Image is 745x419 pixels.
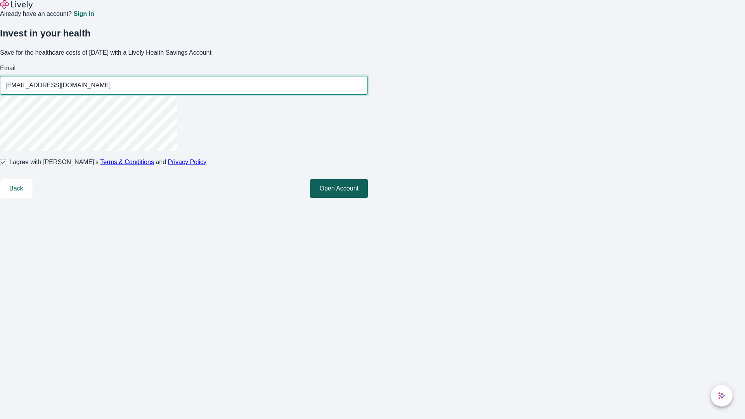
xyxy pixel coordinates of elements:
[9,158,206,167] span: I agree with [PERSON_NAME]’s and
[73,11,94,17] a: Sign in
[168,159,207,165] a: Privacy Policy
[310,179,368,198] button: Open Account
[711,385,733,407] button: chat
[100,159,154,165] a: Terms & Conditions
[718,392,726,400] svg: Lively AI Assistant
